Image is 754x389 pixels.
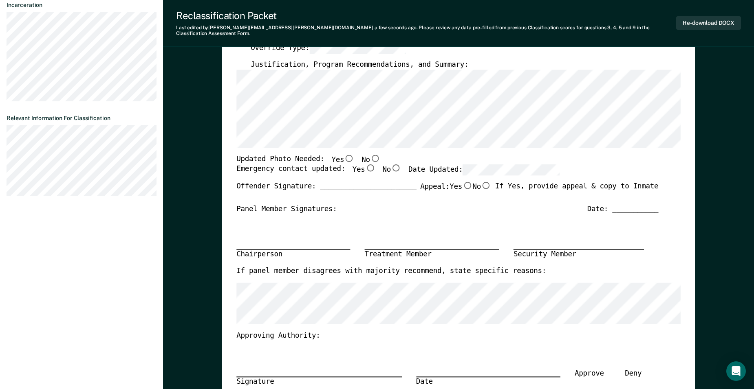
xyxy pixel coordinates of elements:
input: No [481,182,491,189]
div: Signature [236,376,401,386]
label: No [362,155,380,165]
label: Override Type: [251,43,406,54]
input: No [370,155,380,162]
div: Security Member [514,249,644,260]
label: Appeal: [420,182,491,198]
div: Treatment Member [364,249,499,260]
label: Yes [331,155,354,165]
button: Re-download DOCX [676,16,741,30]
input: Yes [344,155,354,162]
div: Panel Member Signatures: [236,205,337,214]
div: Emergency contact updated: [236,164,560,181]
div: Chairperson [236,249,350,260]
div: Approving Authority: [236,331,658,340]
input: Override Type: [309,43,406,54]
div: Reclassification Packet [176,10,676,22]
input: No [391,164,401,172]
div: Date [416,376,560,386]
div: Open Intercom Messenger [726,361,746,381]
div: Offender Signature: _______________________ If Yes, provide appeal & copy to Inmate [236,182,658,205]
dt: Incarceration [7,2,157,9]
div: Updated Photo Needed: [236,155,380,165]
input: Yes [365,164,375,172]
label: No [383,164,401,175]
div: Date: ___________ [587,205,659,214]
label: If panel member disagrees with majority recommend, state specific reasons: [236,267,546,276]
dt: Relevant Information For Classification [7,115,157,122]
span: a few seconds ago [375,25,417,31]
label: No [472,182,491,192]
label: Justification, Program Recommendations, and Summary: [251,60,468,70]
label: Date Updated: [408,164,560,175]
input: Date Updated: [463,164,560,175]
label: Yes [353,164,375,175]
input: Yes [462,182,472,189]
div: Last edited by [PERSON_NAME][EMAIL_ADDRESS][PERSON_NAME][DOMAIN_NAME] . Please review any data pr... [176,25,676,37]
label: Yes [450,182,472,192]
